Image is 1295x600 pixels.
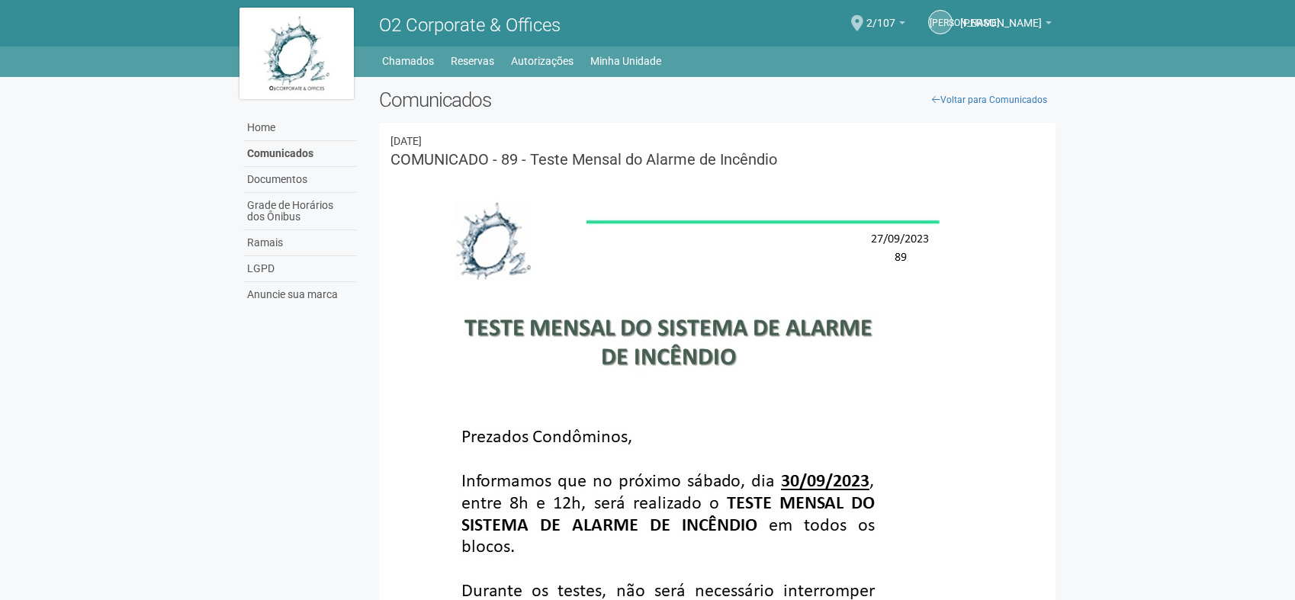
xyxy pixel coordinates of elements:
span: 2/107 [866,2,895,29]
a: Home [243,115,356,141]
span: O2 Corporate & Offices [379,14,561,36]
img: logo.jpg [239,8,354,99]
a: 2/107 [866,19,905,31]
a: Grade de Horários dos Ônibus [243,193,356,230]
a: Documentos [243,167,356,193]
a: Reservas [451,50,494,72]
a: Autorizações [511,50,574,72]
div: 27/09/2023 19:17 [390,134,1044,148]
h2: Comunicados [379,88,1056,111]
a: LGPD [243,256,356,282]
span: Juliana Oliveira [960,2,1042,29]
a: Ramais [243,230,356,256]
h3: COMUNICADO - 89 - Teste Mensal do Alarme de Incêndio [390,152,1044,167]
a: Voltar para Comunicados [924,88,1056,111]
a: Chamados [382,50,434,72]
a: Minha Unidade [590,50,661,72]
a: Anuncie sua marca [243,282,356,307]
a: [PERSON_NAME] [928,10,953,34]
a: Comunicados [243,141,356,167]
a: [PERSON_NAME] [960,19,1052,31]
